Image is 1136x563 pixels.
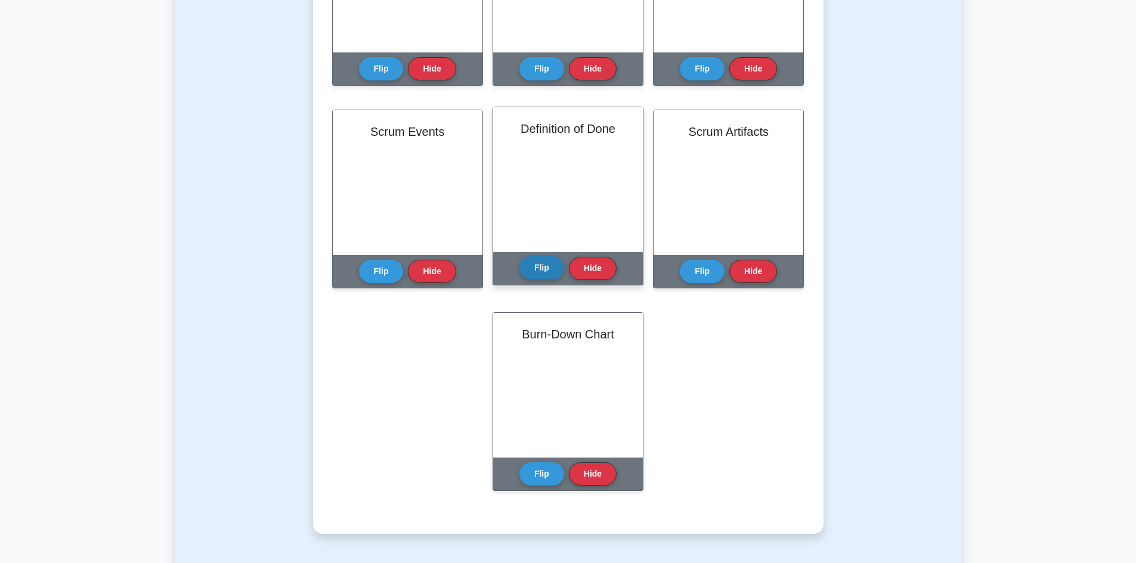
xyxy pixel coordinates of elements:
[680,260,725,283] button: Flip
[359,260,404,283] button: Flip
[680,57,725,80] button: Flip
[519,462,564,486] button: Flip
[519,57,564,80] button: Flip
[569,57,617,80] button: Hide
[359,57,404,80] button: Flip
[408,260,456,283] button: Hide
[729,260,777,283] button: Hide
[569,257,617,280] button: Hide
[569,462,617,486] button: Hide
[507,327,629,341] h2: Burn-Down Chart
[408,57,456,80] button: Hide
[347,125,468,139] h2: Scrum Events
[519,256,564,279] button: Flip
[729,57,777,80] button: Hide
[507,122,629,136] h2: Definition of Done
[668,125,789,139] h2: Scrum Artifacts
